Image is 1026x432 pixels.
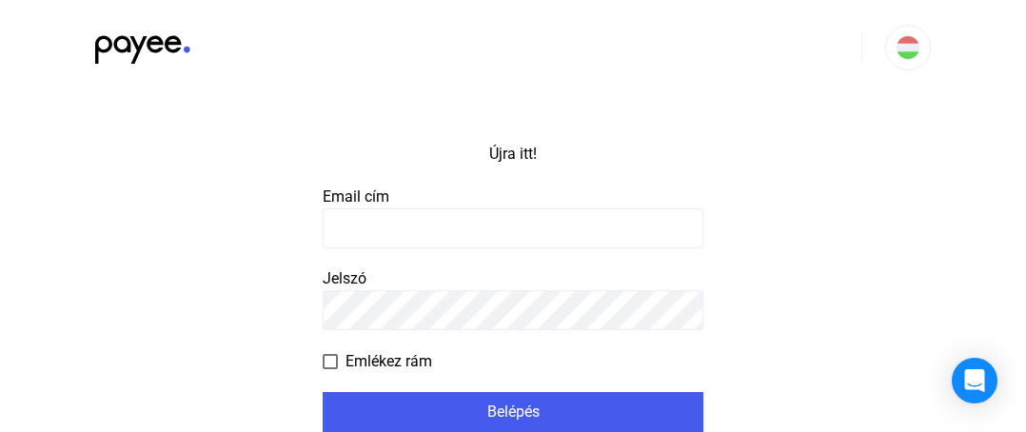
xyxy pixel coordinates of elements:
font: Emlékez rám [345,352,432,370]
img: black-payee-blue-dot.svg [95,25,190,64]
div: Open Intercom Messenger [952,358,997,403]
font: Jelszó [323,269,366,287]
button: HU [885,25,931,70]
button: Belépés [323,392,703,432]
font: Újra itt! [489,145,537,163]
img: HU [897,36,919,59]
font: Email cím [323,187,389,206]
font: Belépés [487,403,540,421]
